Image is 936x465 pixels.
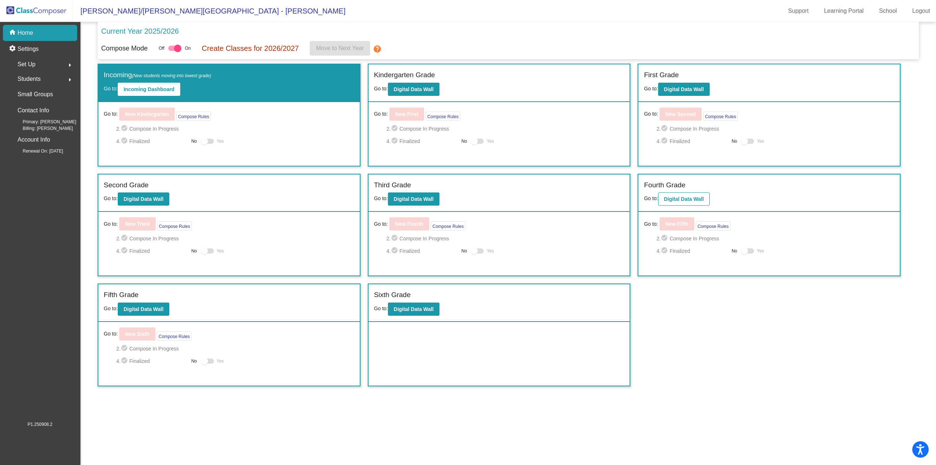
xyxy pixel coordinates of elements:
[906,5,936,17] a: Logout
[660,217,694,230] button: New Fifth
[176,112,211,121] button: Compose Rules
[101,44,148,53] p: Compose Mode
[121,344,129,353] mat-icon: check_circle
[119,217,156,230] button: New Third
[389,217,429,230] button: New Fourth
[386,124,624,133] span: 2. Compose In Progress
[124,86,174,92] b: Incoming Dashboard
[644,195,658,201] span: Go to:
[391,124,400,133] mat-icon: check_circle
[191,248,197,254] span: No
[386,137,458,146] span: 4. Finalized
[132,73,211,78] span: (New students moving into lowest grade)
[118,83,180,96] button: Incoming Dashboard
[661,137,669,146] mat-icon: check_circle
[394,306,434,312] b: Digital Data Wall
[18,135,50,145] p: Account Info
[104,290,139,300] label: Fifth Grade
[657,234,895,243] span: 2. Compose In Progress
[658,83,710,96] button: Digital Data Wall
[391,137,400,146] mat-icon: check_circle
[121,234,129,243] mat-icon: check_circle
[104,86,118,91] span: Go to:
[125,111,169,117] b: New Kindergarten
[157,331,192,341] button: Compose Rules
[658,192,710,206] button: Digital Data Wall
[316,45,364,51] span: Move to Next Year
[395,221,423,227] b: New Fourth
[191,358,197,364] span: No
[104,220,118,228] span: Go to:
[431,221,465,230] button: Compose Rules
[310,41,370,56] button: Move to Next Year
[11,119,76,125] span: Primary: [PERSON_NAME]
[118,303,169,316] button: Digital Data Wall
[461,138,467,145] span: No
[202,43,299,54] p: Create Classes for 2026/2027
[121,124,129,133] mat-icon: check_circle
[121,357,129,365] mat-icon: check_circle
[65,61,74,70] mat-icon: arrow_right
[116,357,188,365] span: 4. Finalized
[104,110,118,118] span: Go to:
[104,330,118,338] span: Go to:
[818,5,870,17] a: Learning Portal
[104,180,149,191] label: Second Grade
[217,247,224,255] span: Yes
[374,195,388,201] span: Go to:
[124,306,163,312] b: Digital Data Wall
[388,192,439,206] button: Digital Data Wall
[395,111,418,117] b: New First
[389,108,424,121] button: New First
[644,180,685,191] label: Fourth Grade
[9,29,18,37] mat-icon: home
[782,5,815,17] a: Support
[487,247,494,255] span: Yes
[644,220,658,228] span: Go to:
[487,137,494,146] span: Yes
[386,247,458,255] span: 4. Finalized
[116,234,354,243] span: 2. Compose In Progress
[732,248,737,254] span: No
[73,5,346,17] span: [PERSON_NAME]/[PERSON_NAME][GEOGRAPHIC_DATA] - [PERSON_NAME]
[116,344,354,353] span: 2. Compose In Progress
[65,75,74,84] mat-icon: arrow_right
[388,83,439,96] button: Digital Data Wall
[657,137,728,146] span: 4. Finalized
[18,89,53,100] p: Small Groups
[374,290,411,300] label: Sixth Grade
[121,137,129,146] mat-icon: check_circle
[101,26,179,37] p: Current Year 2025/2026
[757,137,764,146] span: Yes
[757,247,764,255] span: Yes
[217,357,224,365] span: Yes
[373,45,382,53] mat-icon: help
[703,112,738,121] button: Compose Rules
[18,45,39,53] p: Settings
[374,305,388,311] span: Go to:
[18,29,33,37] p: Home
[873,5,903,17] a: School
[394,86,434,92] b: Digital Data Wall
[661,124,669,133] mat-icon: check_circle
[664,86,704,92] b: Digital Data Wall
[732,138,737,145] span: No
[665,221,688,227] b: New Fifth
[104,70,211,80] label: Incoming
[374,220,388,228] span: Go to:
[657,124,895,133] span: 2. Compose In Progress
[388,303,439,316] button: Digital Data Wall
[661,247,669,255] mat-icon: check_circle
[121,247,129,255] mat-icon: check_circle
[185,45,191,52] span: On
[11,125,73,132] span: Billing: [PERSON_NAME]
[104,305,118,311] span: Go to:
[374,110,388,118] span: Go to:
[116,124,354,133] span: 2. Compose In Progress
[119,108,175,121] button: New Kindergarten
[116,247,188,255] span: 4. Finalized
[11,148,63,154] span: Renewal On: [DATE]
[9,45,18,53] mat-icon: settings
[159,45,165,52] span: Off
[644,86,658,91] span: Go to:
